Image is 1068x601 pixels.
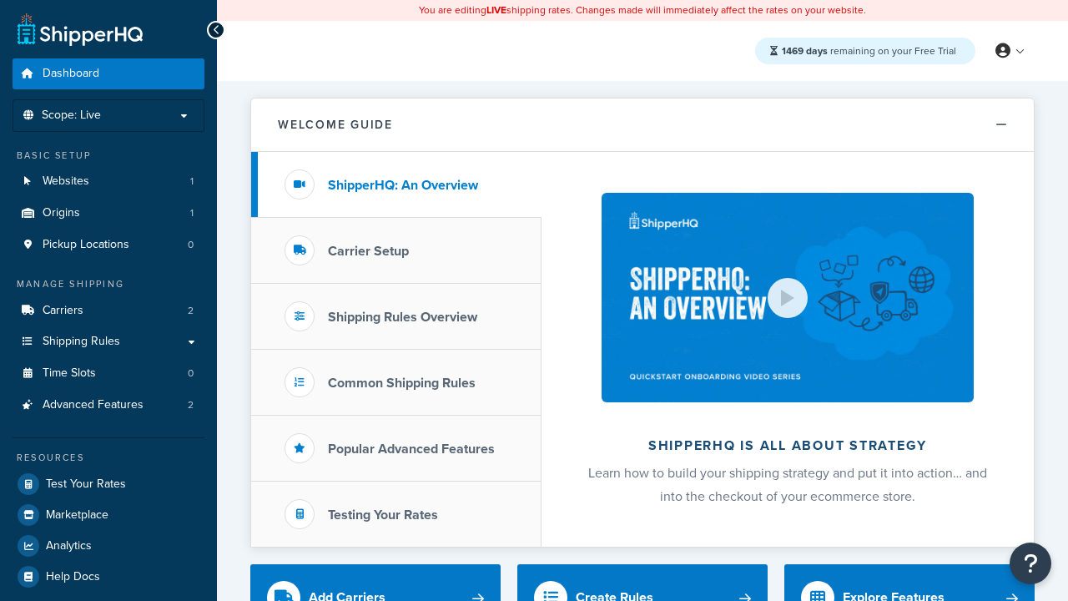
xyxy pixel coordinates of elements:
[46,570,100,584] span: Help Docs
[328,376,476,391] h3: Common Shipping Rules
[251,98,1034,152] button: Welcome Guide
[586,438,990,453] h2: ShipperHQ is all about strategy
[190,206,194,220] span: 1
[46,508,108,523] span: Marketplace
[43,67,99,81] span: Dashboard
[13,230,204,260] a: Pickup Locations0
[13,198,204,229] a: Origins1
[278,119,393,131] h2: Welcome Guide
[13,469,204,499] a: Test Your Rates
[42,109,101,123] span: Scope: Live
[190,174,194,189] span: 1
[43,335,120,349] span: Shipping Rules
[13,166,204,197] a: Websites1
[13,295,204,326] a: Carriers2
[188,304,194,318] span: 2
[46,539,92,553] span: Analytics
[13,295,204,326] li: Carriers
[13,326,204,357] a: Shipping Rules
[13,358,204,389] a: Time Slots0
[328,442,495,457] h3: Popular Advanced Features
[328,310,477,325] h3: Shipping Rules Overview
[13,562,204,592] a: Help Docs
[328,244,409,259] h3: Carrier Setup
[46,477,126,492] span: Test Your Rates
[13,58,204,89] a: Dashboard
[43,366,96,381] span: Time Slots
[13,390,204,421] a: Advanced Features2
[43,238,129,252] span: Pickup Locations
[13,198,204,229] li: Origins
[43,304,83,318] span: Carriers
[13,166,204,197] li: Websites
[782,43,828,58] strong: 1469 days
[13,390,204,421] li: Advanced Features
[188,398,194,412] span: 2
[43,398,144,412] span: Advanced Features
[13,531,204,561] a: Analytics
[328,508,438,523] h3: Testing Your Rates
[328,178,478,193] h3: ShipperHQ: An Overview
[13,230,204,260] li: Pickup Locations
[13,500,204,530] a: Marketplace
[13,277,204,291] div: Manage Shipping
[486,3,506,18] b: LIVE
[588,463,987,506] span: Learn how to build your shipping strategy and put it into action… and into the checkout of your e...
[43,174,89,189] span: Websites
[1010,543,1051,584] button: Open Resource Center
[13,451,204,465] div: Resources
[13,149,204,163] div: Basic Setup
[43,206,80,220] span: Origins
[188,366,194,381] span: 0
[13,358,204,389] li: Time Slots
[602,193,974,402] img: ShipperHQ is all about strategy
[188,238,194,252] span: 0
[782,43,956,58] span: remaining on your Free Trial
